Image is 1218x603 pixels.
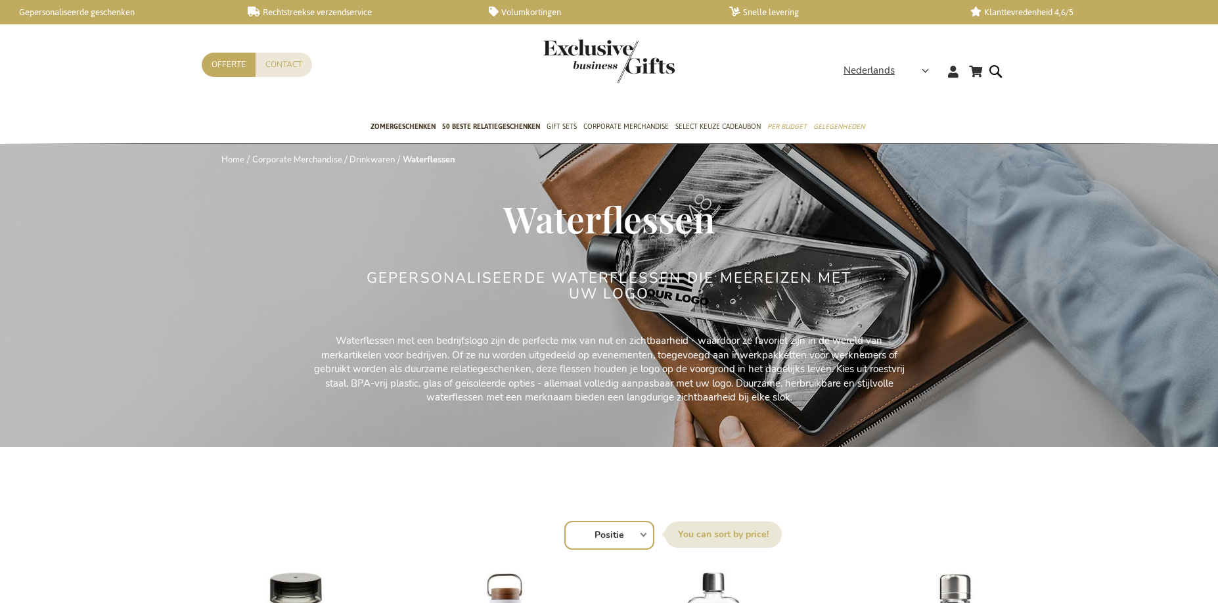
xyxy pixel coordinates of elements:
[675,111,761,144] a: Select Keuze Cadeaubon
[767,111,807,144] a: Per Budget
[665,521,782,548] label: Sorteer op
[371,120,436,133] span: Zomergeschenken
[252,154,342,166] a: Corporate Merchandise
[547,120,577,133] span: Gift Sets
[489,7,709,18] a: Volumkortingen
[729,7,949,18] a: Snelle levering
[7,7,227,18] a: Gepersonaliseerde geschenken
[844,63,895,78] span: Nederlands
[583,111,669,144] a: Corporate Merchandise
[583,120,669,133] span: Corporate Merchandise
[350,154,395,166] a: Drinkwaren
[970,7,1190,18] a: Klanttevredenheid 4,6/5
[503,194,715,243] span: Waterflessen
[675,120,761,133] span: Select Keuze Cadeaubon
[547,111,577,144] a: Gift Sets
[813,111,865,144] a: Gelegenheden
[767,120,807,133] span: Per Budget
[313,334,905,404] p: Waterflessen met een bedrijfslogo zijn de perfecte mix van nut en zichtbaarheid - waardoor ze fav...
[442,111,540,144] a: 50 beste relatiegeschenken
[813,120,865,133] span: Gelegenheden
[202,53,256,77] a: Offerte
[363,270,855,302] h2: Gepersonaliseerde Waterflessen Die Meereizen Met Uw Logo
[221,154,244,166] a: Home
[403,154,455,166] strong: Waterflessen
[371,111,436,144] a: Zomergeschenken
[256,53,312,77] a: Contact
[543,39,609,83] a: store logo
[442,120,540,133] span: 50 beste relatiegeschenken
[543,39,675,83] img: Exclusive Business gifts logo
[248,7,468,18] a: Rechtstreekse verzendservice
